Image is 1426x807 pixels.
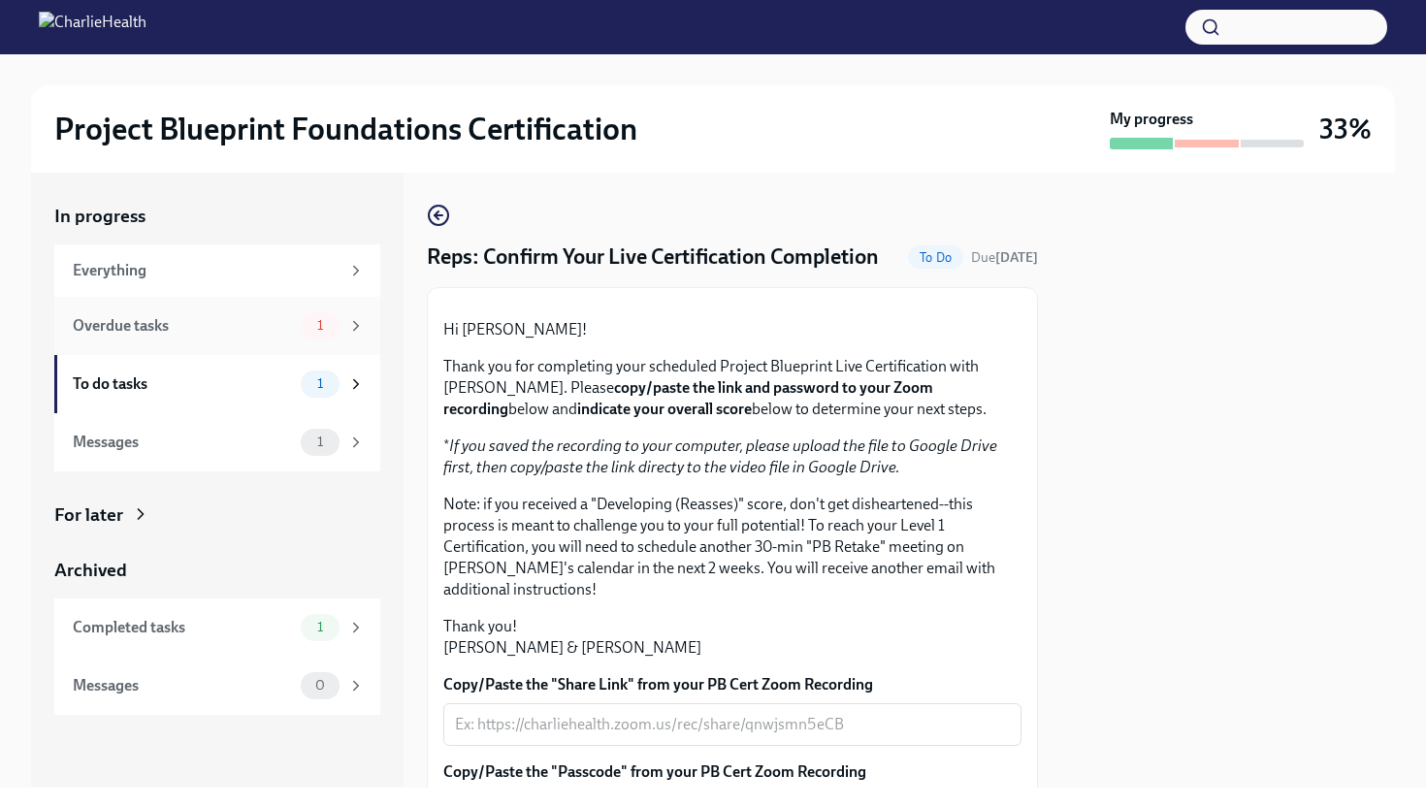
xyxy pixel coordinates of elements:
span: Due [971,249,1038,266]
p: Thank you for completing your scheduled Project Blueprint Live Certification with [PERSON_NAME]. ... [443,356,1021,420]
p: Hi [PERSON_NAME]! [443,319,1021,340]
a: Overdue tasks1 [54,297,380,355]
a: To do tasks1 [54,355,380,413]
a: For later [54,502,380,528]
a: Completed tasks1 [54,598,380,657]
span: 0 [304,678,337,693]
span: October 2nd, 2025 09:00 [971,248,1038,267]
h3: 33% [1319,112,1372,146]
span: 1 [306,620,335,634]
strong: My progress [1110,109,1193,130]
div: To do tasks [73,373,293,395]
strong: [DATE] [995,249,1038,266]
div: Overdue tasks [73,315,293,337]
a: Archived [54,558,380,583]
h4: Reps: Confirm Your Live Certification Completion [427,242,879,272]
a: Messages1 [54,413,380,471]
strong: indicate your overall score [577,400,752,418]
div: Messages [73,675,293,696]
a: In progress [54,204,380,229]
div: Messages [73,432,293,453]
a: Messages0 [54,657,380,715]
label: Copy/Paste the "Share Link" from your PB Cert Zoom Recording [443,674,1021,695]
div: Completed tasks [73,617,293,638]
label: Copy/Paste the "Passcode" from your PB Cert Zoom Recording [443,761,1021,783]
p: Note: if you received a "Developing (Reasses)" score, don't get disheartened--this process is mea... [443,494,1021,600]
p: Thank you! [PERSON_NAME] & [PERSON_NAME] [443,616,1021,659]
div: For later [54,502,123,528]
div: Everything [73,260,340,281]
span: To Do [908,250,963,265]
span: 1 [306,376,335,391]
a: Everything [54,244,380,297]
span: 1 [306,318,335,333]
h2: Project Blueprint Foundations Certification [54,110,637,148]
strong: copy/paste the link and password to your Zoom recording [443,378,933,418]
img: CharlieHealth [39,12,146,43]
span: 1 [306,435,335,449]
em: If you saved the recording to your computer, please upload the file to Google Drive first, then c... [443,436,997,476]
